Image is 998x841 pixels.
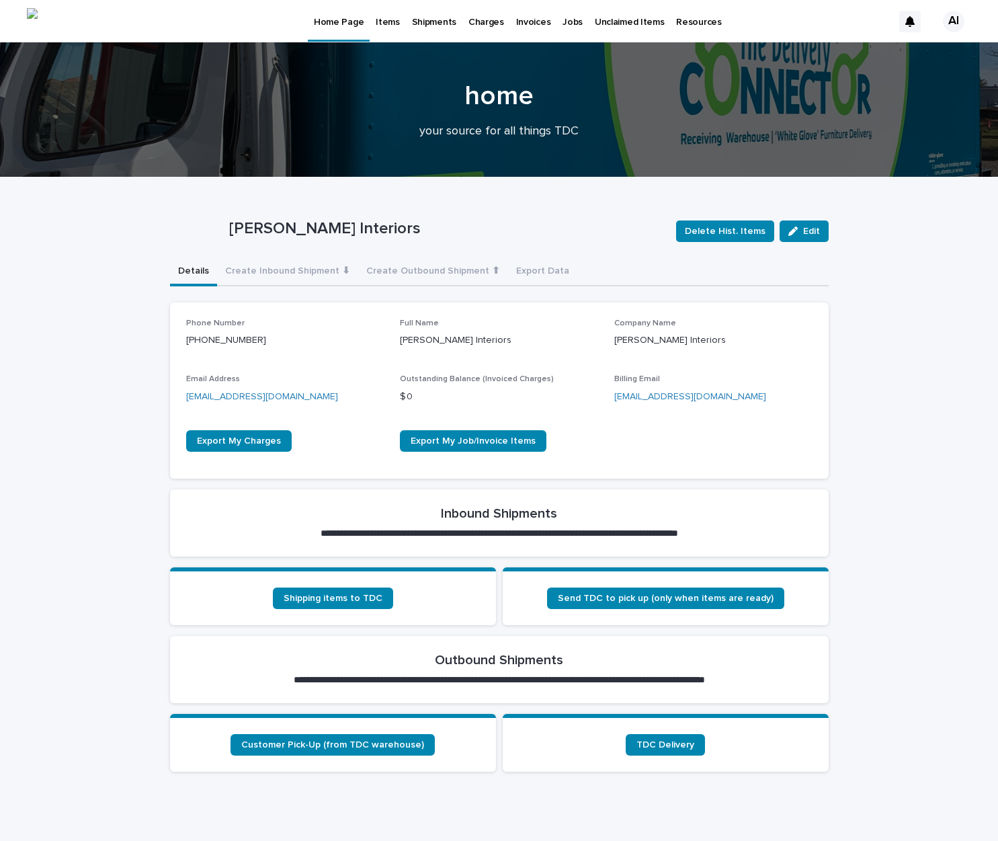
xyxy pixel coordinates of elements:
[558,594,774,603] span: Send TDC to pick up (only when items are ready)
[400,390,598,404] p: $ 0
[273,588,393,609] a: Shipping items to TDC
[229,219,665,239] p: [PERSON_NAME] Interiors
[614,333,813,348] p: [PERSON_NAME] Interiors
[626,734,705,756] a: TDC Delivery
[441,506,557,522] h2: Inbound Shipments
[186,375,240,383] span: Email Address
[170,258,217,286] button: Details
[197,436,281,446] span: Export My Charges
[508,258,577,286] button: Export Data
[231,734,435,756] a: Customer Pick-Up (from TDC warehouse)
[685,225,765,238] span: Delete Hist. Items
[780,221,829,242] button: Edit
[217,258,358,286] button: Create Inbound Shipment ⬇
[186,335,266,345] a: [PHONE_NUMBER]
[614,375,660,383] span: Billing Email
[636,740,694,750] span: TDC Delivery
[358,258,508,286] button: Create Outbound Shipment ⬆
[186,430,292,452] a: Export My Charges
[803,227,820,236] span: Edit
[547,588,784,609] a: Send TDC to pick up (only when items are ready)
[284,594,382,603] span: Shipping items to TDC
[170,80,829,112] h1: home
[943,11,964,32] div: AI
[241,740,424,750] span: Customer Pick-Up (from TDC warehouse)
[186,392,338,401] a: [EMAIL_ADDRESS][DOMAIN_NAME]
[400,430,546,452] a: Export My Job/Invoice Items
[400,333,598,348] p: [PERSON_NAME] Interiors
[676,221,774,242] button: Delete Hist. Items
[27,8,38,35] img: IbD3o6G9fvzNCo6UkPcal6JNjE7LmuUU6OIvfI3F98U
[614,392,766,401] a: [EMAIL_ADDRESS][DOMAIN_NAME]
[435,652,563,668] h2: Outbound Shipments
[231,124,768,139] p: your source for all things TDC
[186,319,245,327] span: Phone Number
[411,436,536,446] span: Export My Job/Invoice Items
[400,319,439,327] span: Full Name
[614,319,676,327] span: Company Name
[400,375,554,383] span: Outstanding Balance (Invoiced Charges)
